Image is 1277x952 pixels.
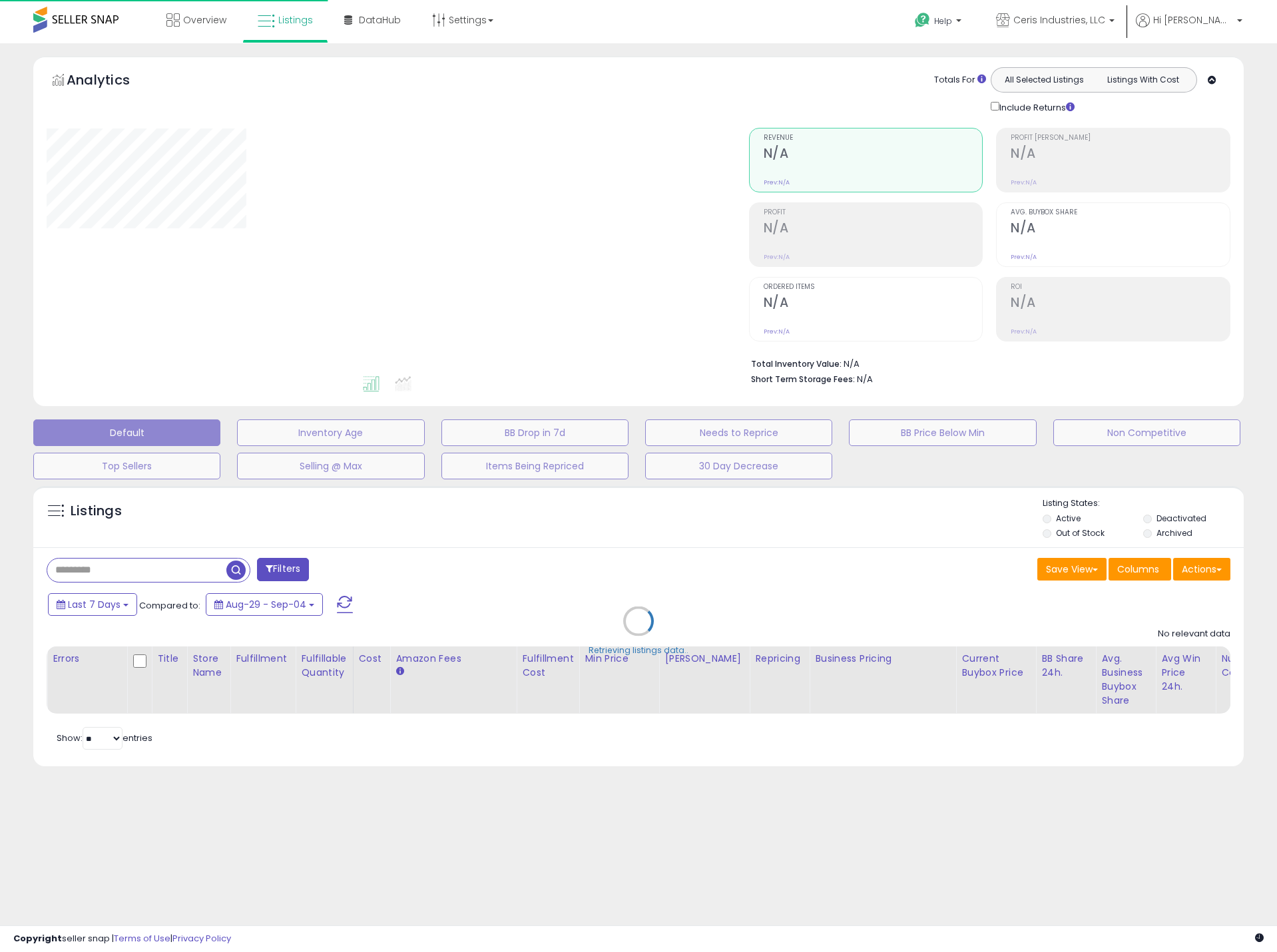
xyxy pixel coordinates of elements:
[914,12,931,29] i: Get Help
[278,13,313,27] span: Listings
[441,419,629,446] button: BB Drop in 7d
[1011,284,1230,291] span: ROI
[764,178,790,186] small: Prev: N/A
[764,209,983,216] span: Profit
[359,13,401,27] span: DataHub
[1011,146,1230,164] h2: N/A
[645,453,832,479] button: 30 Day Decrease
[589,644,688,656] div: Retrieving listings data..
[751,358,842,369] b: Total Inventory Value:
[751,355,1220,371] li: N/A
[1153,13,1233,27] span: Hi [PERSON_NAME]
[183,13,226,27] span: Overview
[1011,220,1230,238] h2: N/A
[934,74,986,87] div: Totals For
[764,253,790,261] small: Prev: N/A
[751,373,855,385] b: Short Term Storage Fees:
[33,453,220,479] button: Top Sellers
[1136,13,1242,43] a: Hi [PERSON_NAME]
[857,373,873,385] span: N/A
[995,71,1094,89] button: All Selected Listings
[934,15,952,27] span: Help
[764,295,983,313] h2: N/A
[1011,328,1037,336] small: Prev: N/A
[33,419,220,446] button: Default
[1011,134,1230,142] span: Profit [PERSON_NAME]
[1011,253,1037,261] small: Prev: N/A
[764,328,790,336] small: Prev: N/A
[764,220,983,238] h2: N/A
[764,284,983,291] span: Ordered Items
[904,2,975,43] a: Help
[237,453,424,479] button: Selling @ Max
[849,419,1036,446] button: BB Price Below Min
[1011,209,1230,216] span: Avg. Buybox Share
[1011,295,1230,313] h2: N/A
[441,453,629,479] button: Items Being Repriced
[67,71,156,93] h5: Analytics
[645,419,832,446] button: Needs to Reprice
[981,99,1091,115] div: Include Returns
[1013,13,1105,27] span: Ceris Industries, LLC
[1053,419,1240,446] button: Non Competitive
[764,134,983,142] span: Revenue
[1011,178,1037,186] small: Prev: N/A
[1093,71,1192,89] button: Listings With Cost
[764,146,983,164] h2: N/A
[237,419,424,446] button: Inventory Age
